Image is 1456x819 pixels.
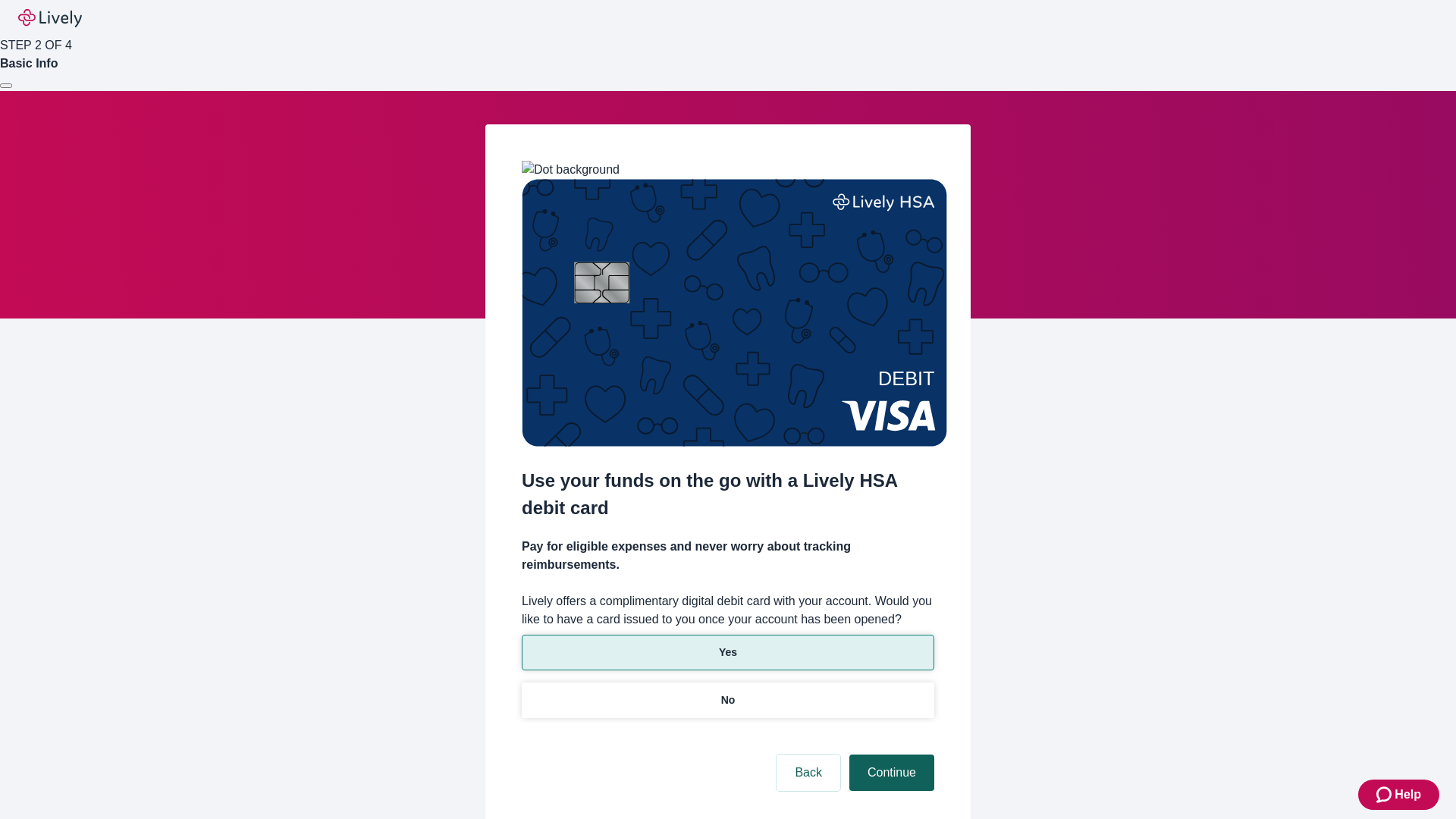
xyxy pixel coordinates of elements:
[1358,780,1439,810] button: Zendesk support iconHelp
[522,538,934,574] h4: Pay for eligible expenses and never worry about tracking reimbursements.
[721,692,736,708] p: No
[522,161,620,179] img: Dot background
[522,682,934,718] button: No
[1376,786,1395,804] svg: Zendesk support icon
[522,467,934,522] h2: Use your funds on the go with a Lively HSA debit card
[18,9,82,27] img: Lively
[522,179,947,447] img: Debit card
[719,645,737,661] p: Yes
[849,755,934,791] button: Continue
[1395,786,1421,804] span: Help
[522,635,934,670] button: Yes
[777,755,840,791] button: Back
[522,592,934,629] label: Lively offers a complimentary digital debit card with your account. Would you like to have a card...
